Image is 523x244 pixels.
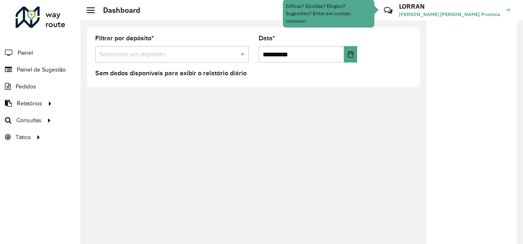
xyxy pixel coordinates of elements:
[379,2,397,19] a: Contato Rápido
[95,33,154,43] label: Filtrar por depósito
[399,2,500,10] h3: LORRAN
[16,116,41,125] span: Consultas
[17,65,66,74] span: Painel de Sugestão
[17,99,42,108] span: Relatórios
[399,11,500,18] span: [PERSON_NAME] [PERSON_NAME] Proenca
[95,68,247,78] label: Sem dados disponíveis para exibir o relatório diário
[259,33,275,43] label: Data
[344,46,357,63] button: Choose Date
[18,49,33,57] span: Painel
[95,6,140,15] h2: Dashboard
[16,133,31,142] span: Tático
[16,82,36,91] span: Pedidos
